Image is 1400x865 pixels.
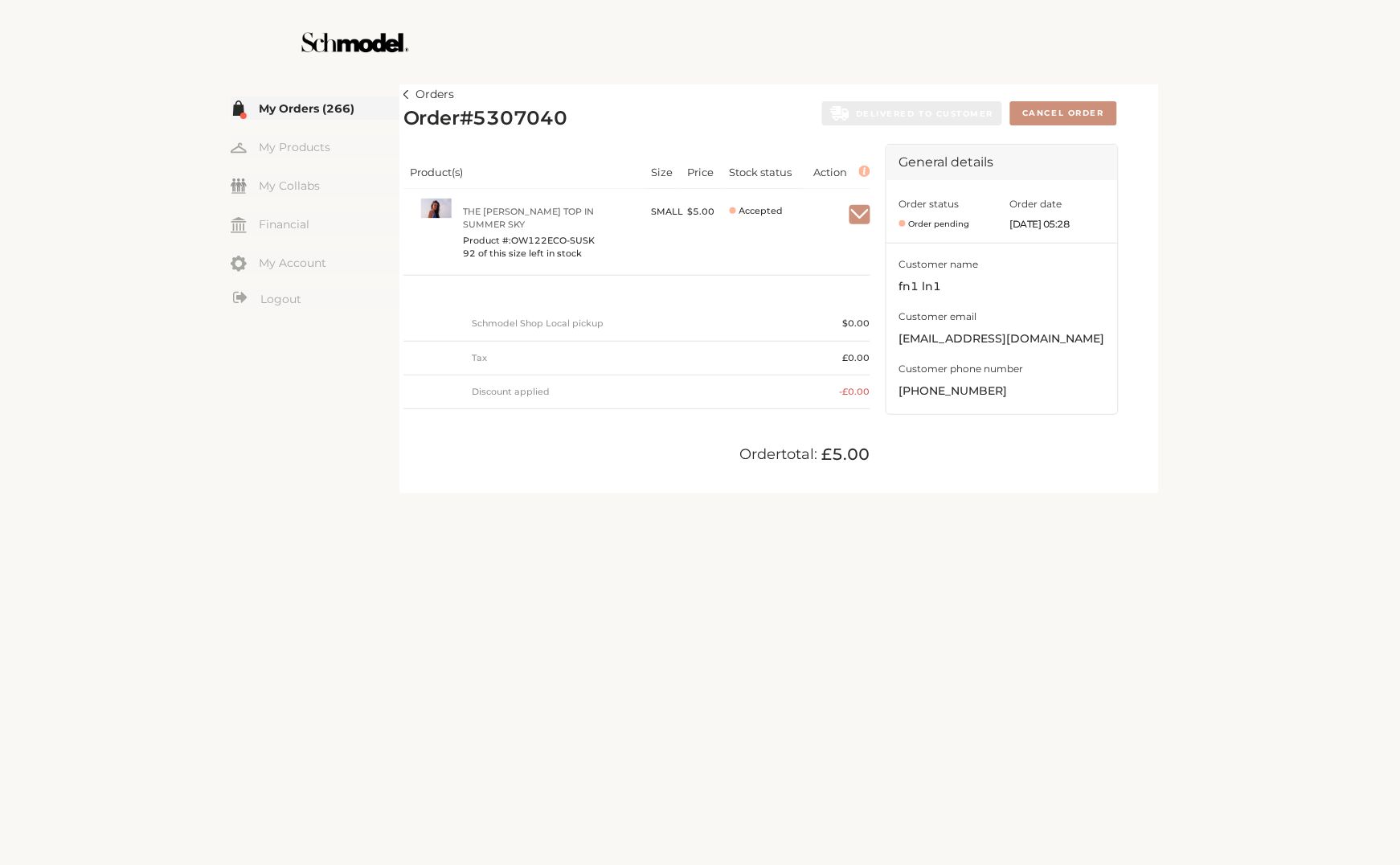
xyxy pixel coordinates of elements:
th: Product(s) [403,156,645,189]
a: My Products [231,135,399,158]
img: my-hanger.svg [231,140,247,156]
a: Orders [403,85,454,105]
a: My Account [231,251,399,274]
img: left-arrow.svg [403,90,409,99]
span: Order status [899,198,960,210]
span: £5.00 [818,445,870,464]
th: Stock status [723,156,804,189]
h2: Order # 5307040 [403,107,567,131]
span: 92 of this size left in stock [463,247,624,260]
span: Product #: OW122ECO-SUSK [463,234,624,247]
span: Order pending [899,218,970,230]
a: My Collabs [231,174,399,197]
img: check-white.svg [849,207,870,222]
img: my-account.svg [231,256,247,272]
span: [PHONE_NUMBER] [899,382,1105,401]
a: Financial [231,212,399,236]
span: General details [899,154,994,170]
span: - £0.00 [840,386,870,397]
span: £0.00 [843,352,870,363]
a: My Orders (266) [231,96,399,120]
span: loadtest@email.com [899,330,1105,349]
span: Customer email [899,309,1105,325]
a: The [PERSON_NAME] Top in Summer Sky [463,205,624,231]
img: my-order.svg [231,100,247,117]
div: Order total: [403,445,870,464]
img: my-friends.svg [231,178,247,194]
span: Customer name [899,256,1105,273]
span: Order date [1010,198,1062,210]
th: Size [645,156,682,189]
span: Discount applied [472,386,550,397]
span: Tax [472,352,487,363]
div: Menu [231,96,399,312]
button: Cancel Order [1010,101,1117,125]
span: Schmodel Shop Local pickup [472,318,604,329]
span: Customer phone number [899,361,1105,377]
span: Action [814,166,848,178]
span: $ 5.00 [688,206,715,217]
th: Price [682,156,723,189]
span: $ 0.00 [843,318,870,329]
div: SMALL [651,199,683,224]
span: Accepted [739,205,833,217]
span: Accepted [730,205,833,217]
span: fn1 ln1 [899,277,1105,297]
span: [DATE] 05:28 [1010,218,1105,230]
img: info.svg [859,166,870,177]
img: my-financial.svg [231,217,247,233]
a: Logout [231,289,399,310]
